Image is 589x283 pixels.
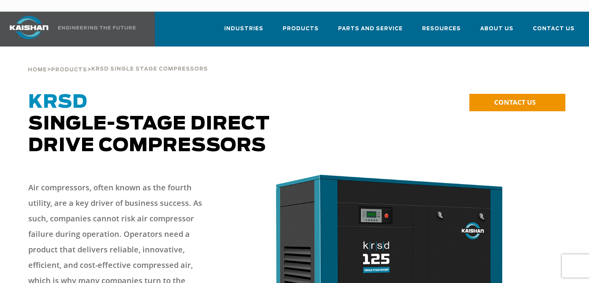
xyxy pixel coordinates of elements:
[28,93,88,112] span: KRSD
[91,67,208,72] span: krsd single stage compressors
[28,67,47,72] span: Home
[533,19,575,45] a: Contact Us
[469,94,565,111] a: CONTACT US
[494,98,536,107] span: CONTACT US
[224,19,263,45] a: Industries
[51,66,87,73] a: Products
[28,47,208,76] div: > >
[224,24,263,33] span: Industries
[283,19,319,45] a: Products
[338,24,403,33] span: Parts and Service
[58,26,136,29] img: Engineering the future
[51,67,87,72] span: Products
[533,24,575,33] span: Contact Us
[480,19,513,45] a: About Us
[422,24,461,33] span: Resources
[338,19,403,45] a: Parts and Service
[28,93,270,155] span: Single-Stage Direct Drive Compressors
[422,19,461,45] a: Resources
[480,24,513,33] span: About Us
[283,24,319,33] span: Products
[28,66,47,73] a: Home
